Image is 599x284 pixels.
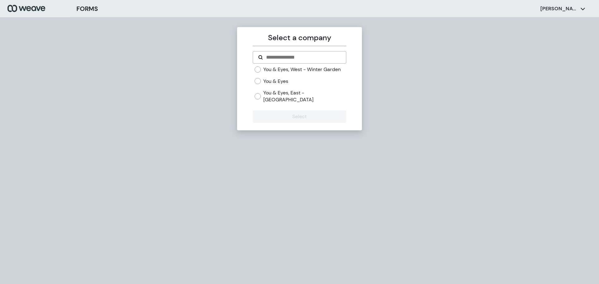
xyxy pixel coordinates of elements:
label: You & Eyes, West - Winter Garden [263,66,341,73]
h3: FORMS [76,4,98,13]
button: Select [253,110,346,123]
label: You & Eyes, East - [GEOGRAPHIC_DATA] [263,89,346,103]
input: Search [265,54,341,61]
p: Select a company [253,32,346,43]
label: You & Eyes [263,78,288,85]
p: [PERSON_NAME] [540,5,578,12]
